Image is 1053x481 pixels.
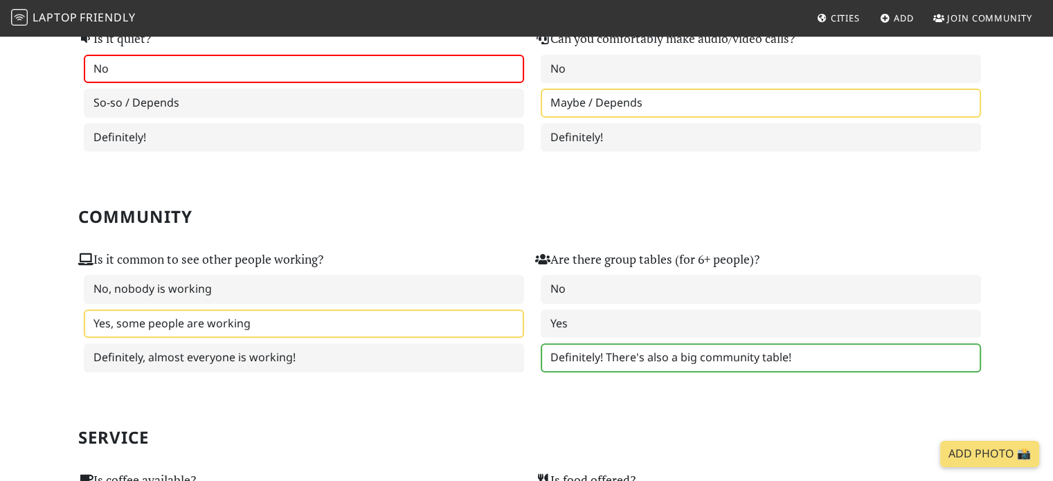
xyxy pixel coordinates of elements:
[78,207,975,227] h2: Community
[947,12,1032,24] span: Join Community
[831,12,860,24] span: Cities
[11,6,136,30] a: LaptopFriendly LaptopFriendly
[541,123,981,152] label: Definitely!
[535,29,795,48] label: Can you comfortably make audio/video calls?
[874,6,919,30] a: Add
[84,89,524,118] label: So-so / Depends
[84,309,524,338] label: Yes, some people are working
[78,250,323,269] label: Is it common to see other people working?
[541,309,981,338] label: Yes
[33,10,78,25] span: Laptop
[940,441,1039,467] a: Add Photo 📸
[541,55,981,84] label: No
[541,275,981,304] label: No
[894,12,914,24] span: Add
[811,6,865,30] a: Cities
[11,9,28,26] img: LaptopFriendly
[84,343,524,372] label: Definitely, almost everyone is working!
[84,55,524,84] label: No
[84,275,524,304] label: No, nobody is working
[535,250,759,269] label: Are there group tables (for 6+ people)?
[541,343,981,372] label: Definitely! There's also a big community table!
[78,428,975,448] h2: Service
[928,6,1038,30] a: Join Community
[78,29,151,48] label: Is it quiet?
[84,123,524,152] label: Definitely!
[541,89,981,118] label: Maybe / Depends
[80,10,135,25] span: Friendly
